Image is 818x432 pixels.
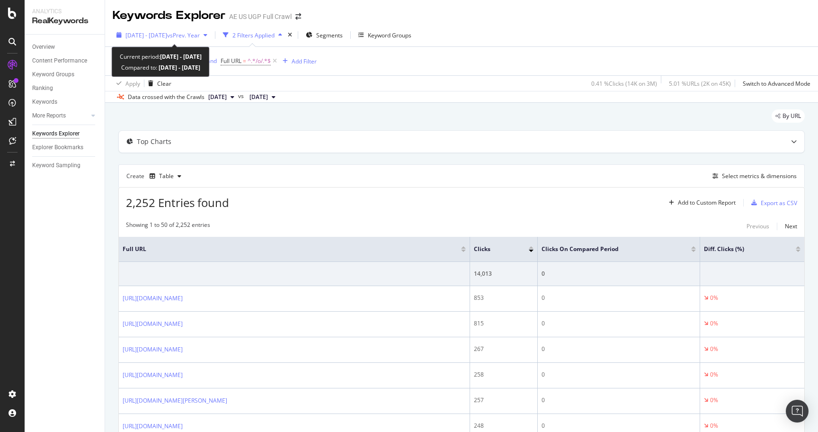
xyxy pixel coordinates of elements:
[121,62,200,73] div: Compared to:
[123,345,183,354] a: [URL][DOMAIN_NAME]
[772,109,805,123] div: legacy label
[126,169,185,184] div: Create
[295,13,301,20] div: arrow-right-arrow-left
[238,92,246,100] span: vs
[32,42,55,52] div: Overview
[474,294,533,302] div: 853
[678,200,736,206] div: Add to Custom Report
[542,396,696,405] div: 0
[739,76,810,91] button: Switch to Advanced Mode
[159,173,174,179] div: Table
[32,129,80,139] div: Keywords Explorer
[32,129,98,139] a: Keywords Explorer
[542,294,696,302] div: 0
[32,111,89,121] a: More Reports
[785,221,797,232] button: Next
[144,76,171,91] button: Clear
[32,143,83,153] div: Explorer Bookmarks
[207,57,217,65] div: and
[113,76,140,91] button: Apply
[710,345,718,353] div: 0%
[32,56,87,66] div: Content Performance
[32,70,98,80] a: Keyword Groups
[302,27,347,43] button: Segments
[125,80,140,88] div: Apply
[219,27,286,43] button: 2 Filters Applied
[722,172,797,180] div: Select metrics & dimensions
[316,31,343,39] span: Segments
[246,91,279,103] button: [DATE]
[32,8,97,16] div: Analytics
[747,222,769,230] div: Previous
[32,97,57,107] div: Keywords
[123,396,227,405] a: [URL][DOMAIN_NAME][PERSON_NAME]
[32,70,74,80] div: Keyword Groups
[32,161,98,171] a: Keyword Sampling
[204,91,238,103] button: [DATE]
[665,195,736,210] button: Add to Custom Report
[137,137,171,146] div: Top Charts
[243,57,246,65] span: =
[157,63,200,72] b: [DATE] - [DATE]
[747,221,769,232] button: Previous
[286,30,294,40] div: times
[710,294,718,302] div: 0%
[292,57,317,65] div: Add Filter
[32,161,80,171] div: Keyword Sampling
[710,422,718,430] div: 0%
[32,83,98,93] a: Ranking
[761,199,797,207] div: Export as CSV
[32,16,97,27] div: RealKeywords
[123,370,183,380] a: [URL][DOMAIN_NAME]
[160,53,202,61] b: [DATE] - [DATE]
[208,93,227,101] span: 2025 Oct. 3rd
[229,12,292,21] div: AE US UGP Full Crawl
[591,80,657,88] div: 0.41 % Clicks ( 14K on 3M )
[355,27,415,43] button: Keyword Groups
[113,8,225,24] div: Keywords Explorer
[123,422,183,431] a: [URL][DOMAIN_NAME]
[32,56,98,66] a: Content Performance
[542,319,696,328] div: 0
[32,83,53,93] div: Ranking
[123,245,447,253] span: Full URL
[368,31,411,39] div: Keyword Groups
[542,245,677,253] span: Clicks On Compared Period
[279,55,317,67] button: Add Filter
[126,195,229,210] span: 2,252 Entries found
[710,370,718,379] div: 0%
[474,319,533,328] div: 815
[120,51,202,62] div: Current period:
[474,345,533,353] div: 267
[710,319,718,328] div: 0%
[782,113,801,119] span: By URL
[113,27,211,43] button: [DATE] - [DATE]vsPrev. Year
[743,80,810,88] div: Switch to Advanced Mode
[123,294,183,303] a: [URL][DOMAIN_NAME]
[167,31,200,39] span: vs Prev. Year
[474,422,533,430] div: 248
[123,319,183,329] a: [URL][DOMAIN_NAME]
[232,31,275,39] div: 2 Filters Applied
[146,169,185,184] button: Table
[542,270,696,278] div: 0
[207,56,217,65] button: and
[249,93,268,101] span: 2024 Sep. 20th
[542,370,696,379] div: 0
[709,171,797,182] button: Select metrics & dimensions
[32,143,98,153] a: Explorer Bookmarks
[221,57,241,65] span: Full URL
[128,93,204,101] div: Data crossed with the Crawls
[474,245,515,253] span: Clicks
[474,396,533,405] div: 257
[542,345,696,353] div: 0
[710,396,718,405] div: 0%
[542,422,696,430] div: 0
[125,31,167,39] span: [DATE] - [DATE]
[32,111,66,121] div: More Reports
[474,270,533,278] div: 14,013
[126,221,210,232] div: Showing 1 to 50 of 2,252 entries
[786,400,809,423] div: Open Intercom Messenger
[474,370,533,379] div: 258
[32,42,98,52] a: Overview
